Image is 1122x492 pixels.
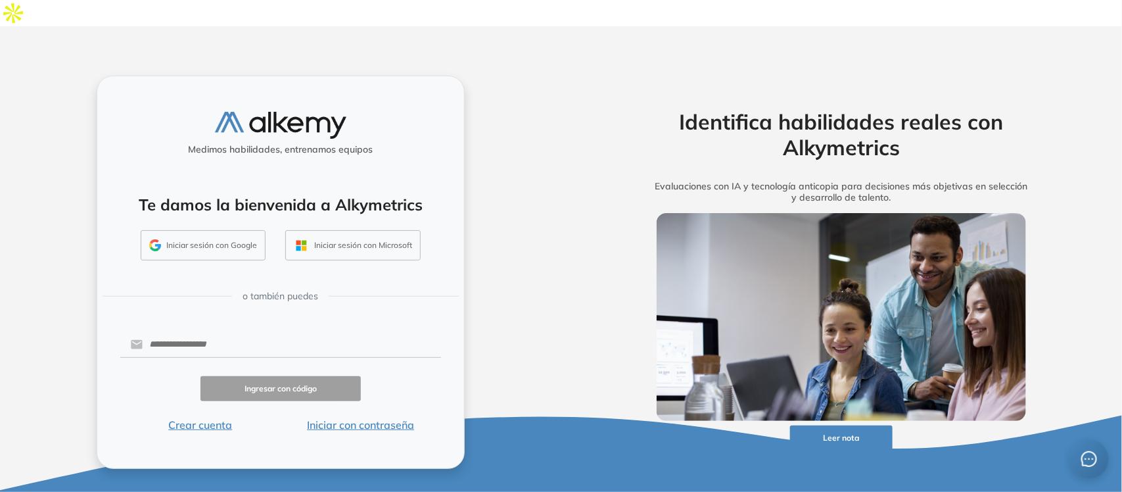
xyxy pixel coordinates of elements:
[149,239,161,251] img: GMAIL_ICON
[1081,451,1097,467] span: message
[636,109,1046,160] h2: Identifica habilidades reales con Alkymetrics
[103,144,459,155] h5: Medimos habilidades, entrenamos equipos
[657,213,1026,421] img: img-more-info
[790,426,893,451] button: Leer nota
[141,230,266,260] button: Iniciar sesión con Google
[285,230,421,260] button: Iniciar sesión con Microsoft
[636,181,1046,203] h5: Evaluaciones con IA y tecnología anticopia para decisiones más objetivas en selección y desarroll...
[294,238,309,253] img: OUTLOOK_ICON
[120,417,281,433] button: Crear cuenta
[215,112,346,139] img: logo-alkemy
[281,417,441,433] button: Iniciar con contraseña
[200,376,361,402] button: Ingresar con código
[114,195,447,214] h4: Te damos la bienvenida a Alkymetrics
[243,289,318,303] span: o también puedes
